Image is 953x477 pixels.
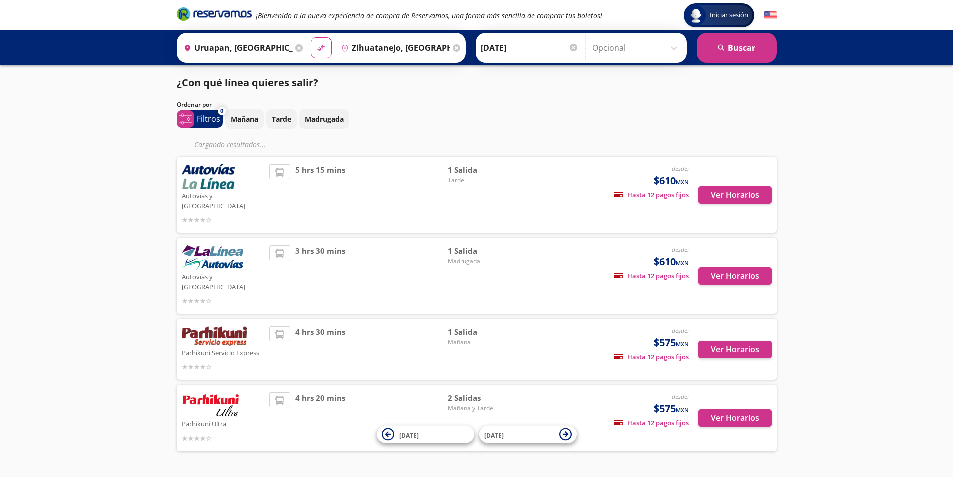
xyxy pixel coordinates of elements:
[654,401,689,416] span: $575
[337,35,450,60] input: Buscar Destino
[672,392,689,401] em: desde:
[295,164,345,225] span: 5 hrs 15 mins
[481,35,579,60] input: Elegir Fecha
[295,326,345,372] span: 4 hrs 30 mins
[614,352,689,361] span: Hasta 12 pagos fijos
[266,109,297,129] button: Tarde
[177,75,318,90] p: ¿Con qué línea quieres salir?
[256,11,602,20] em: ¡Bienvenido a la nueva experiencia de compra de Reservamos, una forma más sencilla de comprar tus...
[614,271,689,280] span: Hasta 12 pagos fijos
[197,113,220,125] p: Filtros
[697,33,777,63] button: Buscar
[448,392,518,404] span: 2 Salidas
[698,186,772,204] button: Ver Horarios
[698,341,772,358] button: Ver Horarios
[295,392,345,444] span: 4 hrs 20 mins
[672,164,689,173] em: desde:
[448,176,518,185] span: Tarde
[177,110,223,128] button: 0Filtros
[706,10,752,20] span: Iniciar sesión
[177,6,252,21] i: Brand Logo
[182,346,265,358] p: Parhikuni Servicio Express
[676,340,689,348] small: MXN
[177,6,252,24] a: Brand Logo
[676,259,689,267] small: MXN
[654,254,689,269] span: $610
[698,267,772,285] button: Ver Horarios
[220,107,223,115] span: 0
[177,100,212,109] p: Ordenar por
[182,392,240,417] img: Parhikuni Ultra
[672,245,689,254] em: desde:
[182,245,243,270] img: Autovías y La Línea
[182,417,265,429] p: Parhikuni Ultra
[448,326,518,338] span: 1 Salida
[676,178,689,186] small: MXN
[305,114,344,124] p: Madrugada
[672,326,689,335] em: desde:
[272,114,291,124] p: Tarde
[377,426,474,443] button: [DATE]
[676,406,689,414] small: MXN
[448,404,518,413] span: Mañana y Tarde
[180,35,293,60] input: Buscar Origen
[225,109,264,129] button: Mañana
[182,270,265,292] p: Autovías y [GEOGRAPHIC_DATA]
[399,431,419,439] span: [DATE]
[299,109,349,129] button: Madrugada
[182,164,235,189] img: Autovías y La Línea
[654,173,689,188] span: $610
[479,426,577,443] button: [DATE]
[231,114,258,124] p: Mañana
[654,335,689,350] span: $575
[182,326,247,346] img: Parhikuni Servicio Express
[295,245,345,306] span: 3 hrs 30 mins
[182,189,265,211] p: Autovías y [GEOGRAPHIC_DATA]
[698,409,772,427] button: Ver Horarios
[194,140,266,149] em: Cargando resultados ...
[592,35,682,60] input: Opcional
[484,431,504,439] span: [DATE]
[448,245,518,257] span: 1 Salida
[448,257,518,266] span: Madrugada
[614,418,689,427] span: Hasta 12 pagos fijos
[448,338,518,347] span: Mañana
[448,164,518,176] span: 1 Salida
[764,9,777,22] button: English
[614,190,689,199] span: Hasta 12 pagos fijos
